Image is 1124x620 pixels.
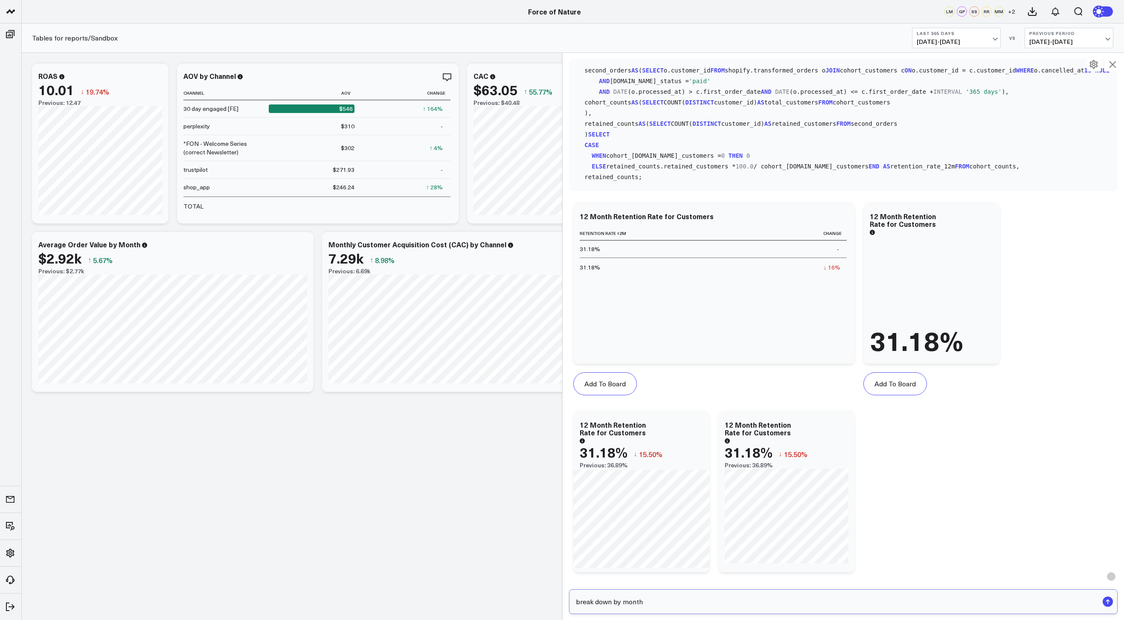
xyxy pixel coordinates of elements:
[824,263,840,272] div: ↓ 16%
[863,372,927,395] button: Add To Board
[38,240,140,249] div: Average Order Value by Month
[761,88,771,95] span: AND
[599,88,610,95] span: AND
[81,86,84,97] span: ↓
[573,581,637,604] button: Add To Board
[580,263,600,272] div: 31.18%
[333,183,354,191] div: $246.24
[341,144,354,152] div: $302
[912,28,1001,48] button: Last 365 Days[DATE]-[DATE]
[725,462,848,469] div: Previous: 36.89%
[580,211,714,221] div: 12 Month Retention Rate for Customers
[592,152,606,159] span: WHEN
[982,6,992,17] div: RR
[328,250,363,266] div: 7.29k
[426,183,443,191] div: ↑ 28%
[370,255,373,266] span: ↑
[725,444,773,460] div: 31.18%
[642,67,664,74] span: SELECT
[642,99,664,106] span: SELECT
[183,122,210,130] div: perplexity
[775,88,790,95] span: DATE
[764,120,772,127] span: AS
[917,38,996,45] span: [DATE] - [DATE]
[735,163,753,170] span: 100.0
[631,99,639,106] span: AS
[779,449,782,460] span: ↓
[580,245,600,253] div: 31.18%
[38,268,307,275] div: Previous: $2.77k
[574,594,1099,609] input: Ask anything
[1006,6,1017,17] button: +2
[1016,67,1034,74] span: WHERE
[183,71,236,81] div: AOV by Channel
[86,87,109,96] span: 19.74%
[269,104,354,113] div: $546
[441,165,443,174] div: -
[423,104,443,113] div: ↑ 164%
[183,139,261,156] div: *FON - Welcome Series (correct Newsletter)
[825,67,840,74] span: JOIN
[665,226,847,240] th: Change
[333,165,354,174] div: $271.93
[692,120,721,127] span: DISTINCT
[955,163,970,170] span: FROM
[969,6,979,17] div: SS
[580,444,627,460] div: 31.18%
[1005,35,1020,41] div: VS
[729,152,743,159] span: THEN
[528,7,581,16] a: Force of Nature
[362,86,450,100] th: Change
[588,131,610,138] span: SELECT
[375,255,395,265] span: 8.98%
[836,120,851,127] span: FROM
[599,78,610,84] span: AND
[573,372,637,395] button: Add To Board
[88,255,91,266] span: ↑
[933,88,962,95] span: INTERVAL
[183,104,238,113] div: 30 day engaged [FE]
[905,67,912,74] span: ON
[328,240,506,249] div: Monthly Customer Acquisition Cost (CAC) by Channel
[38,250,81,266] div: $2.92k
[32,33,118,43] a: Tables for reports/Sandbox
[441,122,443,130] div: -
[183,165,208,174] div: trustpilot
[685,99,714,106] span: DISTINCT
[1095,67,1109,74] span: NULL
[757,99,764,106] span: AS
[3,599,19,614] a: Log Out
[524,86,527,97] span: ↑
[649,120,671,127] span: SELECT
[473,82,517,97] div: $63.05
[837,245,839,253] div: -
[613,88,628,95] span: DATE
[93,255,113,265] span: 5.67%
[689,78,711,84] span: 'paid'
[269,86,362,100] th: Aov
[580,226,665,240] th: Retention Rate 12m
[1029,31,1109,36] b: Previous Period
[746,152,750,159] span: 0
[183,183,210,191] div: shop_app
[38,82,74,97] div: 10.01
[529,87,552,96] span: 55.77%
[183,86,269,100] th: Channel
[580,462,703,469] div: Previous: 36.89%
[631,67,639,74] span: AS
[818,99,833,106] span: FROM
[183,202,203,211] div: TOTAL
[917,31,996,36] b: Last 365 Days
[473,71,488,81] div: CAC
[957,6,967,17] div: GP
[634,449,637,460] span: ↓
[341,122,354,130] div: $310
[870,211,936,229] div: 12 Month Retention Rate for Customers
[710,67,725,74] span: FROM
[1084,67,1092,74] span: IS
[473,99,597,106] div: Previous: $40.48
[639,120,646,127] span: AS
[584,142,599,148] span: CASE
[38,99,162,106] div: Previous: 12.47
[639,449,662,459] span: 15.50%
